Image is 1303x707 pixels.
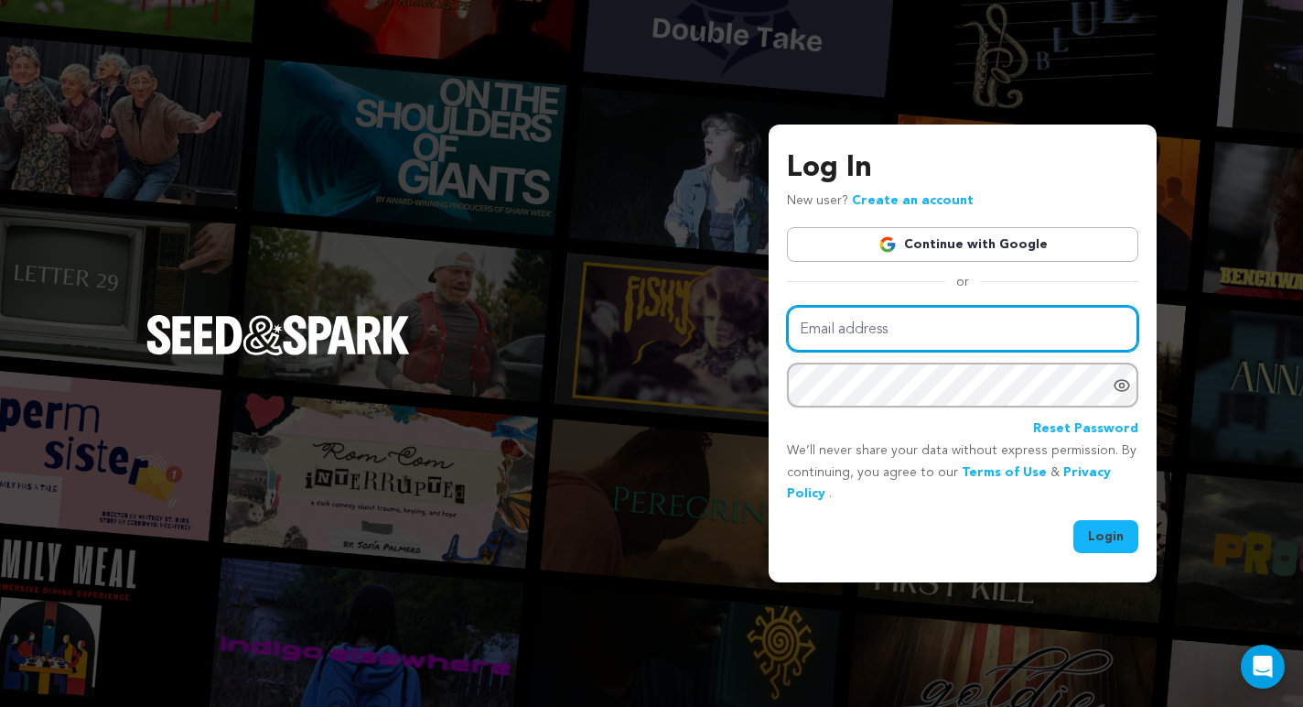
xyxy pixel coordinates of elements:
span: or [945,273,980,291]
a: Terms of Use [962,466,1047,479]
img: Google logo [878,235,897,254]
a: Show password as plain text. Warning: this will display your password on the screen. [1113,376,1131,395]
div: Open Intercom Messenger [1241,645,1285,689]
input: Email address [787,306,1138,353]
img: Seed&Spark Logo [146,315,410,355]
button: Login [1073,520,1138,553]
a: Seed&Spark Homepage [146,315,410,392]
p: New user? [787,190,974,212]
p: We’ll never share your data without express permission. By continuing, you agree to our & . [787,441,1138,506]
a: Continue with Google [787,227,1138,262]
a: Reset Password [1033,419,1138,441]
a: Create an account [852,194,974,207]
h3: Log In [787,147,1138,190]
